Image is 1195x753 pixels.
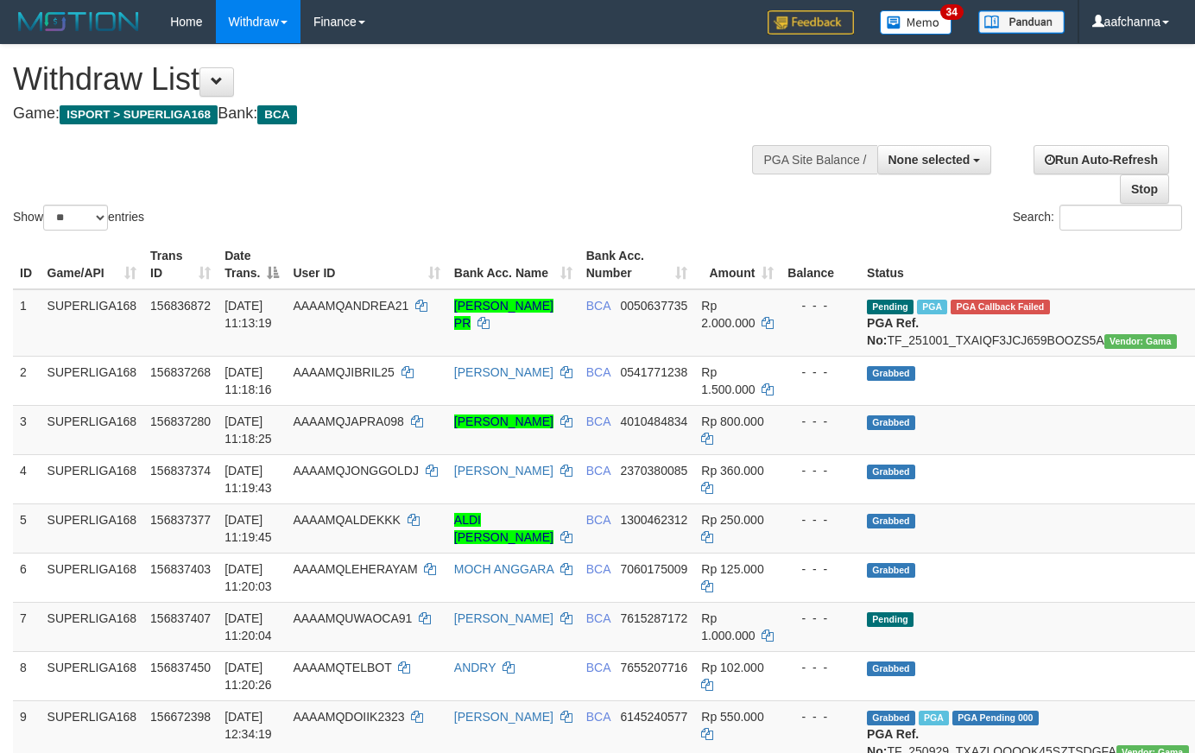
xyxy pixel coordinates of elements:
[867,366,915,381] span: Grabbed
[701,365,755,396] span: Rp 1.500.000
[293,414,403,428] span: AAAAMQJAPRA098
[701,464,763,478] span: Rp 360.000
[293,661,391,674] span: AAAAMQTELBOT
[768,10,854,35] img: Feedback.jpg
[620,299,687,313] span: Copy 0050637735 to clipboard
[454,299,553,330] a: [PERSON_NAME] PR
[586,710,610,724] span: BCA
[951,300,1049,314] span: PGA Error
[867,711,915,725] span: Grabbed
[867,316,919,347] b: PGA Ref. No:
[293,562,417,576] span: AAAAMQLEHERAYAM
[41,289,144,357] td: SUPERLIGA168
[13,503,41,553] td: 5
[787,297,853,314] div: - - -
[41,356,144,405] td: SUPERLIGA168
[620,414,687,428] span: Copy 4010484834 to clipboard
[454,661,496,674] a: ANDRY
[867,300,914,314] span: Pending
[13,602,41,651] td: 7
[41,405,144,454] td: SUPERLIGA168
[701,299,755,330] span: Rp 2.000.000
[787,560,853,578] div: - - -
[1059,205,1182,231] input: Search:
[867,661,915,676] span: Grabbed
[787,708,853,725] div: - - -
[293,464,418,478] span: AAAAMQJONGGOLDJ
[752,145,876,174] div: PGA Site Balance /
[218,240,286,289] th: Date Trans.: activate to sort column descending
[787,610,853,627] div: - - -
[150,710,211,724] span: 156672398
[224,414,272,446] span: [DATE] 11:18:25
[224,365,272,396] span: [DATE] 11:18:16
[224,611,272,642] span: [DATE] 11:20:04
[454,611,553,625] a: [PERSON_NAME]
[940,4,964,20] span: 34
[13,356,41,405] td: 2
[586,661,610,674] span: BCA
[293,299,408,313] span: AAAAMQANDREA21
[454,513,553,544] a: ALDI [PERSON_NAME]
[41,553,144,602] td: SUPERLIGA168
[41,240,144,289] th: Game/API: activate to sort column ascending
[454,562,553,576] a: MOCH ANGGARA
[257,105,296,124] span: BCA
[701,611,755,642] span: Rp 1.000.000
[1120,174,1169,204] a: Stop
[13,240,41,289] th: ID
[888,153,971,167] span: None selected
[787,659,853,676] div: - - -
[917,300,947,314] span: Marked by aafsoycanthlai
[867,465,915,479] span: Grabbed
[586,464,610,478] span: BCA
[41,602,144,651] td: SUPERLIGA168
[43,205,108,231] select: Showentries
[224,562,272,593] span: [DATE] 11:20:03
[952,711,1039,725] span: PGA Pending
[877,145,992,174] button: None selected
[880,10,952,35] img: Button%20Memo.svg
[919,711,949,725] span: Marked by aafsoycanthlai
[293,513,401,527] span: AAAAMQALDEKKK
[150,299,211,313] span: 156836872
[586,414,610,428] span: BCA
[150,661,211,674] span: 156837450
[586,365,610,379] span: BCA
[454,414,553,428] a: [PERSON_NAME]
[694,240,781,289] th: Amount: activate to sort column ascending
[150,365,211,379] span: 156837268
[13,651,41,700] td: 8
[293,611,412,625] span: AAAAMQUWAOCA91
[586,611,610,625] span: BCA
[293,365,395,379] span: AAAAMQJIBRIL25
[447,240,579,289] th: Bank Acc. Name: activate to sort column ascending
[150,414,211,428] span: 156837280
[787,462,853,479] div: - - -
[150,562,211,576] span: 156837403
[13,289,41,357] td: 1
[586,513,610,527] span: BCA
[620,513,687,527] span: Copy 1300462312 to clipboard
[224,299,272,330] span: [DATE] 11:13:19
[41,454,144,503] td: SUPERLIGA168
[781,240,860,289] th: Balance
[13,62,780,97] h1: Withdraw List
[701,562,763,576] span: Rp 125.000
[586,299,610,313] span: BCA
[1034,145,1169,174] a: Run Auto-Refresh
[579,240,695,289] th: Bank Acc. Number: activate to sort column ascending
[13,9,144,35] img: MOTION_logo.png
[787,364,853,381] div: - - -
[867,415,915,430] span: Grabbed
[620,611,687,625] span: Copy 7615287172 to clipboard
[620,464,687,478] span: Copy 2370380085 to clipboard
[787,413,853,430] div: - - -
[224,661,272,692] span: [DATE] 11:20:26
[701,414,763,428] span: Rp 800.000
[41,503,144,553] td: SUPERLIGA168
[41,651,144,700] td: SUPERLIGA168
[454,365,553,379] a: [PERSON_NAME]
[454,464,553,478] a: [PERSON_NAME]
[224,710,272,741] span: [DATE] 12:34:19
